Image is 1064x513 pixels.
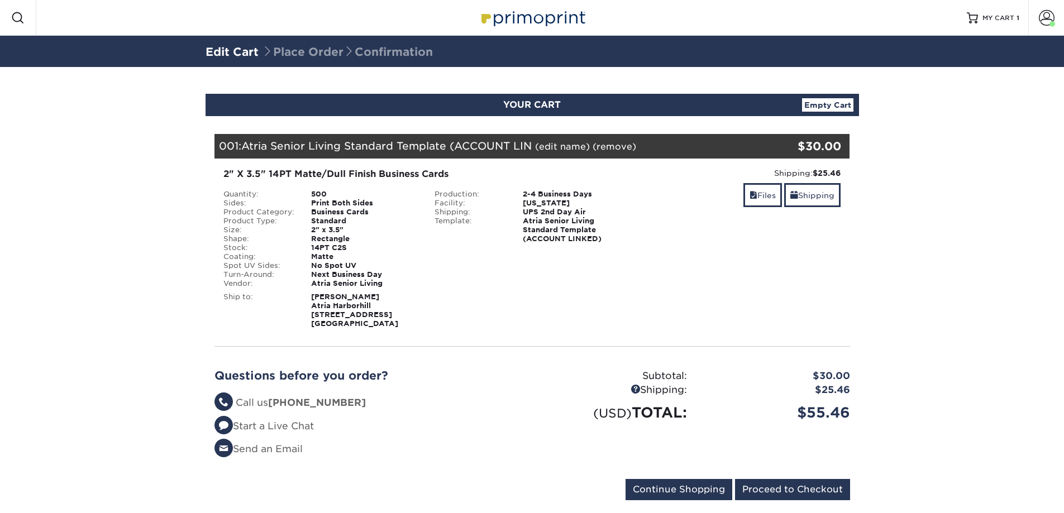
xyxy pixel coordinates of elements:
div: Standard [303,217,426,226]
a: Edit Cart [206,45,259,59]
div: Quantity: [215,190,303,199]
strong: $25.46 [813,169,841,178]
li: Call us [214,396,524,410]
a: (remove) [593,141,636,152]
div: TOTAL: [532,402,695,423]
small: (USD) [593,406,632,420]
div: Matte [303,252,426,261]
div: Production: [426,190,514,199]
div: Product Category: [215,208,303,217]
div: Rectangle [303,234,426,243]
div: Shipping: [426,208,514,217]
div: 2" x 3.5" [303,226,426,234]
div: Template: [426,217,514,243]
span: Atria Senior Living Standard Template (ACCOUNT LIN [241,140,532,152]
div: 2" X 3.5" 14PT Matte/Dull Finish Business Cards [223,167,629,181]
div: Shape: [215,234,303,243]
img: Primoprint [476,6,588,30]
span: YOUR CART [503,99,561,110]
div: Atria Senior Living [303,279,426,288]
div: Subtotal: [532,369,695,383]
div: 001: [214,134,744,159]
div: 2-4 Business Days [514,190,638,199]
input: Proceed to Checkout [735,479,850,500]
div: No Spot UV [303,261,426,270]
div: Coating: [215,252,303,261]
h2: Questions before you order? [214,369,524,382]
span: MY CART [982,13,1014,23]
div: Shipping: [532,383,695,397]
a: (edit name) [535,141,590,152]
a: Shipping [784,183,841,207]
div: Next Business Day [303,270,426,279]
input: Continue Shopping [626,479,732,500]
span: files [750,191,757,200]
div: 500 [303,190,426,199]
div: $30.00 [695,369,858,383]
div: UPS 2nd Day Air [514,208,638,217]
a: Start a Live Chat [214,420,314,432]
strong: [PERSON_NAME] Atria Harborhill [STREET_ADDRESS] [GEOGRAPHIC_DATA] [311,293,398,328]
div: Vendor: [215,279,303,288]
div: $25.46 [695,383,858,397]
div: Stock: [215,243,303,252]
div: Print Both Sides [303,199,426,208]
div: [US_STATE] [514,199,638,208]
div: Ship to: [215,293,303,328]
div: Atria Senior Living Standard Template (ACCOUNT LINKED) [514,217,638,243]
div: Facility: [426,199,514,208]
div: 14PT C2S [303,243,426,252]
a: Send an Email [214,443,303,454]
div: $30.00 [744,138,842,155]
div: Shipping: [646,167,841,179]
strong: [PHONE_NUMBER] [268,397,366,408]
span: Place Order Confirmation [262,45,433,59]
a: Empty Cart [802,98,853,112]
div: Size: [215,226,303,234]
div: Turn-Around: [215,270,303,279]
div: Product Type: [215,217,303,226]
span: 1 [1017,14,1019,22]
div: $55.46 [695,402,858,423]
a: Files [743,183,782,207]
div: Sides: [215,199,303,208]
span: shipping [790,191,798,200]
div: Business Cards [303,208,426,217]
div: Spot UV Sides: [215,261,303,270]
